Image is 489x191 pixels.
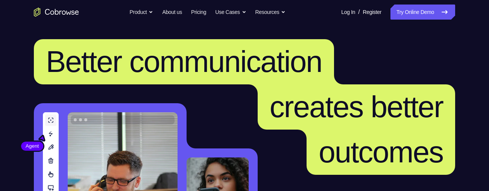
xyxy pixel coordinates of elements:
[319,135,443,169] span: outcomes
[358,8,360,17] span: /
[130,5,153,20] button: Product
[363,5,381,20] a: Register
[162,5,182,20] a: About us
[46,45,322,78] span: Better communication
[34,8,79,17] a: Go to the home page
[191,5,206,20] a: Pricing
[390,5,455,20] a: Try Online Demo
[215,5,246,20] button: Use Cases
[270,90,443,124] span: creates better
[255,5,286,20] button: Resources
[341,5,355,20] a: Log In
